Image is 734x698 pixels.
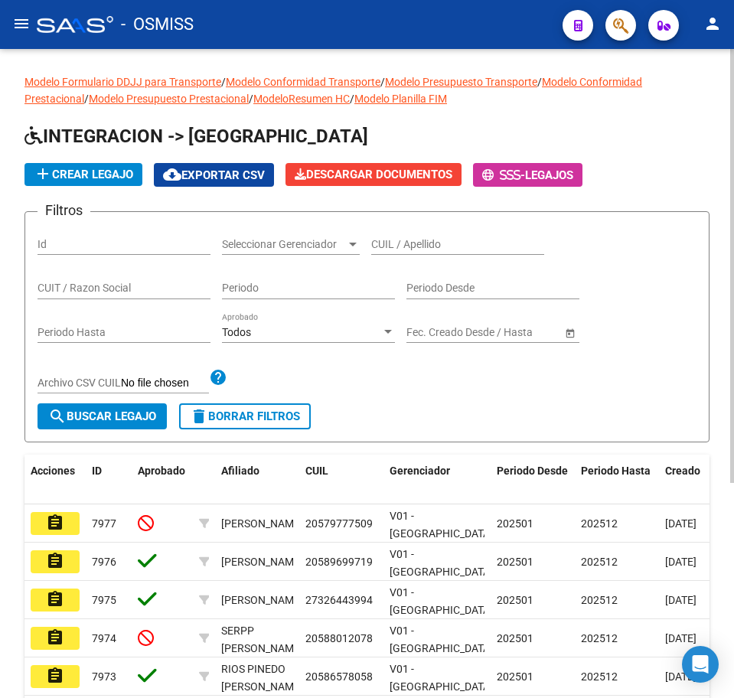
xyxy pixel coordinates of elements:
[132,455,193,505] datatable-header-cell: Aprobado
[221,592,303,609] div: [PERSON_NAME]
[89,93,249,105] a: Modelo Presupuesto Prestacional
[179,403,311,429] button: Borrar Filtros
[497,465,568,477] span: Periodo Desde
[581,632,618,644] span: 202512
[482,168,525,182] span: -
[305,556,373,568] span: 20589699719
[491,455,575,505] datatable-header-cell: Periodo Desde
[354,93,447,105] a: Modelo Planilla FIM
[390,586,493,616] span: V01 - [GEOGRAPHIC_DATA]
[215,455,299,505] datatable-header-cell: Afiliado
[221,553,303,571] div: [PERSON_NAME]
[305,670,373,683] span: 20586578058
[31,465,75,477] span: Acciones
[121,377,209,390] input: Archivo CSV CUIL
[406,326,462,339] input: Fecha inicio
[525,168,573,182] span: Legajos
[24,76,221,88] a: Modelo Formulario DDJJ para Transporte
[121,8,194,41] span: - OSMISS
[163,168,265,182] span: Exportar CSV
[665,517,696,530] span: [DATE]
[24,126,368,147] span: INTEGRACION -> [GEOGRAPHIC_DATA]
[34,165,52,183] mat-icon: add
[390,548,493,578] span: V01 - [GEOGRAPHIC_DATA]
[222,326,251,338] span: Todos
[390,625,493,654] span: V01 - [GEOGRAPHIC_DATA]
[221,660,303,696] div: RIOS PINEDO [PERSON_NAME]
[138,465,185,477] span: Aprobado
[34,168,133,181] span: Crear Legajo
[86,455,132,505] datatable-header-cell: ID
[24,163,142,186] button: Crear Legajo
[190,409,300,423] span: Borrar Filtros
[46,590,64,608] mat-icon: assignment
[92,556,116,568] span: 7976
[581,556,618,568] span: 202512
[92,465,102,477] span: ID
[92,517,116,530] span: 7977
[48,407,67,426] mat-icon: search
[665,465,700,477] span: Creado
[703,15,722,33] mat-icon: person
[497,670,533,683] span: 202501
[92,594,116,606] span: 7975
[575,455,659,505] datatable-header-cell: Periodo Hasta
[92,632,116,644] span: 7974
[154,163,274,187] button: Exportar CSV
[659,455,728,505] datatable-header-cell: Creado
[295,168,452,181] span: Descargar Documentos
[253,93,350,105] a: ModeloResumen HC
[390,510,493,540] span: V01 - [GEOGRAPHIC_DATA]
[385,76,537,88] a: Modelo Presupuesto Transporte
[12,15,31,33] mat-icon: menu
[226,76,380,88] a: Modelo Conformidad Transporte
[497,556,533,568] span: 202501
[46,667,64,685] mat-icon: assignment
[665,632,696,644] span: [DATE]
[221,465,259,477] span: Afiliado
[221,515,303,533] div: [PERSON_NAME]
[46,628,64,647] mat-icon: assignment
[497,632,533,644] span: 202501
[473,163,582,187] button: -Legajos
[38,403,167,429] button: Buscar Legajo
[665,670,696,683] span: [DATE]
[497,517,533,530] span: 202501
[383,455,491,505] datatable-header-cell: Gerenciador
[581,517,618,530] span: 202512
[581,594,618,606] span: 202512
[305,632,373,644] span: 20588012078
[221,622,303,657] div: SERPP [PERSON_NAME]
[285,163,462,186] button: Descargar Documentos
[475,326,550,339] input: Fecha fin
[581,670,618,683] span: 202512
[665,556,696,568] span: [DATE]
[305,517,373,530] span: 20579777509
[581,465,651,477] span: Periodo Hasta
[190,407,208,426] mat-icon: delete
[92,670,116,683] span: 7973
[24,455,86,505] datatable-header-cell: Acciones
[299,455,383,505] datatable-header-cell: CUIL
[305,594,373,606] span: 27326443994
[562,325,578,341] button: Open calendar
[665,594,696,606] span: [DATE]
[46,514,64,532] mat-icon: assignment
[682,646,719,683] div: Open Intercom Messenger
[163,165,181,184] mat-icon: cloud_download
[38,377,121,389] span: Archivo CSV CUIL
[46,552,64,570] mat-icon: assignment
[48,409,156,423] span: Buscar Legajo
[38,200,90,221] h3: Filtros
[305,465,328,477] span: CUIL
[222,238,346,251] span: Seleccionar Gerenciador
[390,663,493,693] span: V01 - [GEOGRAPHIC_DATA]
[390,465,450,477] span: Gerenciador
[497,594,533,606] span: 202501
[209,368,227,387] mat-icon: help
